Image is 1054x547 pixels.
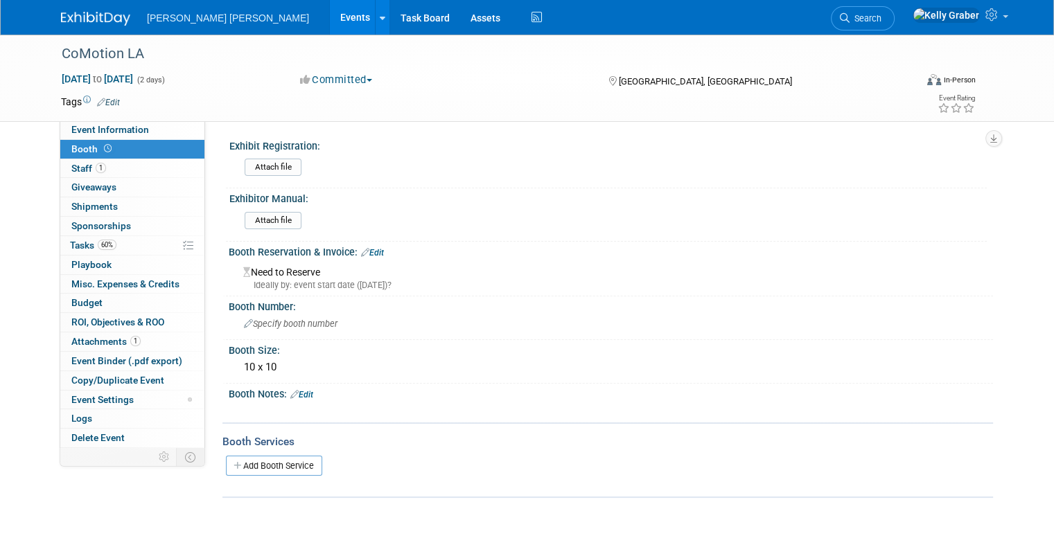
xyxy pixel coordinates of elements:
[147,12,309,24] span: [PERSON_NAME] [PERSON_NAME]
[71,394,134,405] span: Event Settings
[229,188,987,206] div: Exhibitor Manual:
[361,248,384,258] a: Edit
[71,336,141,347] span: Attachments
[226,456,322,476] a: Add Booth Service
[229,296,993,314] div: Booth Number:
[239,357,983,378] div: 10 x 10
[60,178,204,197] a: Giveaways
[98,240,116,250] span: 60%
[71,413,92,424] span: Logs
[60,217,204,235] a: Sponsorships
[229,340,993,357] div: Booth Size:
[943,75,976,85] div: In-Person
[222,434,993,449] div: Booth Services
[61,12,130,26] img: ExhibitDay
[831,6,895,30] a: Search
[60,236,204,255] a: Tasks60%
[850,13,881,24] span: Search
[243,279,983,292] div: Ideally by: event start date ([DATE])?
[244,319,337,329] span: Specify booth number
[60,371,204,390] a: Copy/Duplicate Event
[130,336,141,346] span: 1
[229,242,993,260] div: Booth Reservation & Invoice:
[60,140,204,159] a: Booth
[60,197,204,216] a: Shipments
[71,124,149,135] span: Event Information
[70,240,116,251] span: Tasks
[60,255,204,274] a: Playbook
[927,74,941,85] img: Format-Inperson.png
[101,143,114,154] span: Booth not reserved yet
[61,73,134,85] span: [DATE] [DATE]
[71,259,112,270] span: Playbook
[71,375,164,386] span: Copy/Duplicate Event
[136,75,165,84] span: (2 days)
[841,72,976,93] div: Event Format
[71,220,131,231] span: Sponsorships
[60,391,204,409] a: Event Settings
[229,136,987,153] div: Exhibit Registration:
[96,163,106,173] span: 1
[71,181,116,192] span: Giveaways
[60,429,204,447] a: Delete Event
[60,294,204,312] a: Budget
[938,95,975,102] div: Event Rating
[71,316,164,328] span: ROI, Objectives & ROO
[71,201,118,212] span: Shipments
[290,390,313,400] a: Edit
[913,8,980,23] img: Kelly Graber
[71,297,103,308] span: Budget
[619,76,792,87] span: [GEOGRAPHIC_DATA], [GEOGRAPHIC_DATA]
[60,275,204,294] a: Misc. Expenses & Credits
[91,73,104,84] span: to
[239,262,983,292] div: Need to Reserve
[60,120,204,139] a: Event Information
[60,332,204,351] a: Attachments1
[60,409,204,428] a: Logs
[97,98,120,107] a: Edit
[71,432,125,443] span: Delete Event
[60,313,204,332] a: ROI, Objectives & ROO
[71,355,182,366] span: Event Binder (.pdf export)
[177,448,205,466] td: Toggle Event Tabs
[152,448,177,466] td: Personalize Event Tab Strip
[60,159,204,178] a: Staff1
[71,163,106,174] span: Staff
[61,95,120,109] td: Tags
[188,397,192,402] span: Modified Layout
[71,143,114,154] span: Booth
[60,352,204,370] a: Event Binder (.pdf export)
[57,42,898,66] div: CoMotion LA
[71,278,179,289] span: Misc. Expenses & Credits
[229,384,993,402] div: Booth Notes:
[295,73,378,87] button: Committed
